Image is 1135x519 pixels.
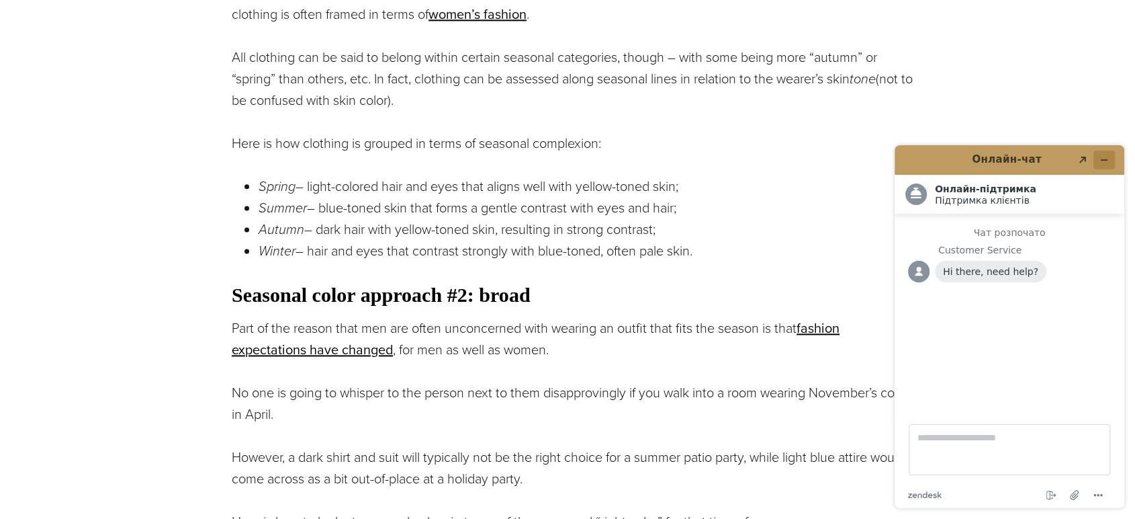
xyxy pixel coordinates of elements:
[232,46,917,111] p: All clothing can be said to belong within certain seasonal categories, though – with some being m...
[884,134,1135,519] iframe: Більше інформації тут
[259,219,304,239] em: Autumn
[259,218,917,240] li: – dark hair with yellow-toned skin, resulting in strong contrast;
[232,446,917,489] p: However, a dark shirt and suit will typically not be the right choice for a summer patio party, w...
[232,382,917,425] p: No one is going to whisper to the person next to them disapprovingly if you walk into a room wear...
[232,318,839,360] a: fashion expectations have changed
[30,9,52,22] span: Чат
[259,240,917,262] li: – hair and eyes that contrast strongly with blue-toned, often pale skin.
[259,198,307,218] em: Summer
[232,132,917,154] p: Here is how clothing is grouped in terms of seasonal complexion:
[259,176,296,196] em: Spring
[232,284,531,307] strong: Seasonal color approach #2: broad
[428,4,527,24] a: women’s fashion
[259,241,296,261] em: Winter
[232,317,917,360] p: Part of the reason that men are often unconcerned with wearing an outfit that fits the season is ...
[259,175,917,197] li: – light-colored hair and eyes that aligns well with yellow-toned skin;
[259,197,917,218] li: – blue-toned skin that forms a gentle contrast with eyes and hair;
[850,69,876,89] em: tone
